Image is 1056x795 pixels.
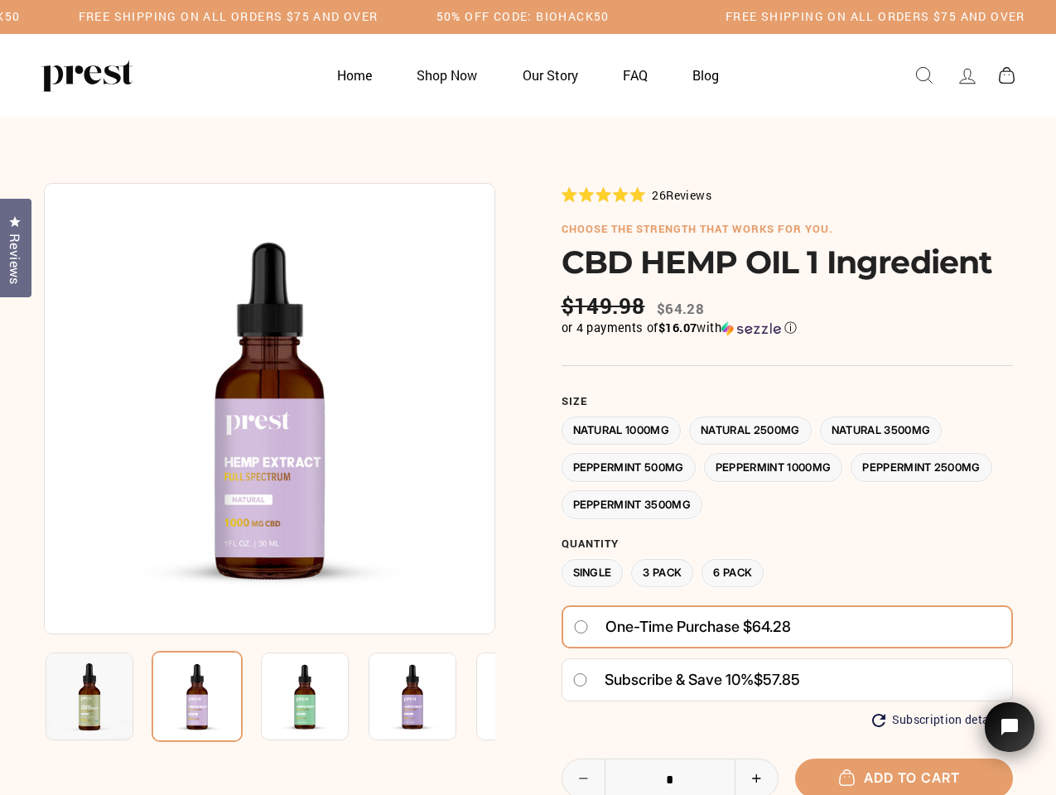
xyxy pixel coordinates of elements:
h5: Free Shipping on all orders $75 and over [79,10,379,24]
label: 3 Pack [631,559,693,588]
label: Quantity [562,537,1013,551]
div: or 4 payments of$16.07withSezzle Click to learn more about Sezzle [562,320,1013,336]
label: Peppermint 1000MG [704,453,843,482]
label: 6 Pack [702,559,764,588]
label: Peppermint 2500MG [851,453,992,482]
a: Blog [672,59,740,91]
span: $149.98 [562,293,649,319]
img: CBD HEMP OIL 1 Ingredient [369,653,456,740]
label: Peppermint 500MG [562,453,696,482]
button: Subscription details [872,713,1003,727]
img: CBD HEMP OIL 1 Ingredient [44,183,495,634]
img: PREST ORGANICS [41,59,133,92]
span: Add to cart [847,769,960,786]
img: CBD HEMP OIL 1 Ingredient [476,653,564,740]
div: or 4 payments of with [562,320,1013,336]
label: Natural 2500MG [689,417,812,446]
label: Natural 1000MG [562,417,682,446]
span: Reviews [666,187,711,203]
a: Our Story [502,59,599,91]
img: CBD HEMP OIL 1 Ingredient [46,653,133,740]
span: 26 [652,187,666,203]
input: One-time purchase $64.28 [573,620,589,634]
span: Reviews [4,234,26,285]
h5: Free Shipping on all orders $75 and over [726,10,1025,24]
label: Single [562,559,624,588]
label: Natural 3500MG [820,417,943,446]
a: FAQ [602,59,668,91]
span: Subscription details [892,713,1003,727]
span: $57.85 [754,671,800,688]
img: CBD HEMP OIL 1 Ingredient [261,653,349,740]
label: Peppermint 3500MG [562,490,703,519]
img: CBD HEMP OIL 1 Ingredient [152,651,243,742]
span: $64.28 [657,299,704,318]
span: $16.07 [658,320,697,335]
input: Subscribe & save 10%$57.85 [572,673,588,687]
img: Sezzle [721,321,781,336]
h6: choose the strength that works for you. [562,223,1013,236]
label: Size [562,395,1013,408]
div: 26Reviews [562,185,711,204]
span: One-time purchase $64.28 [605,612,791,642]
h5: 50% OFF CODE: BIOHACK50 [436,10,610,24]
h1: CBD HEMP OIL 1 Ingredient [562,243,1013,281]
a: Home [316,59,393,91]
ul: Primary [316,59,740,91]
iframe: Tidio Chat [963,679,1056,795]
a: Shop Now [396,59,498,91]
span: Subscribe & save 10% [605,671,754,688]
